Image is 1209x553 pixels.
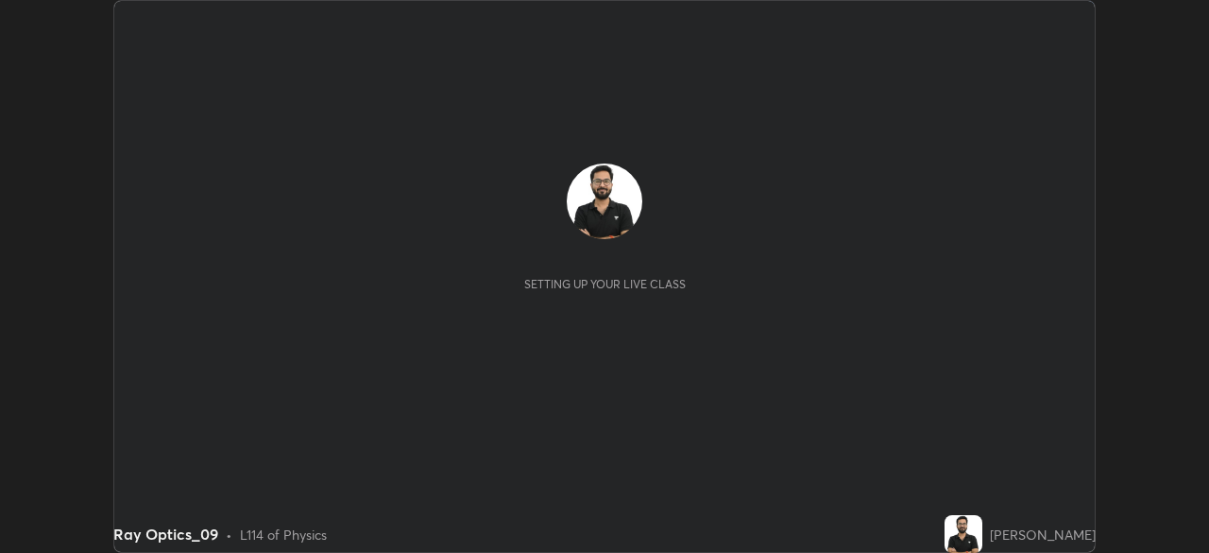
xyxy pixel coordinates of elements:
div: • [226,525,232,544]
div: Setting up your live class [524,277,686,291]
div: [PERSON_NAME] [990,525,1096,544]
div: L114 of Physics [240,525,327,544]
div: Ray Optics_09 [113,523,218,545]
img: 3ea2000428aa4a359c25bd563e59faa7.jpg [945,515,982,553]
img: 3ea2000428aa4a359c25bd563e59faa7.jpg [567,164,642,239]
